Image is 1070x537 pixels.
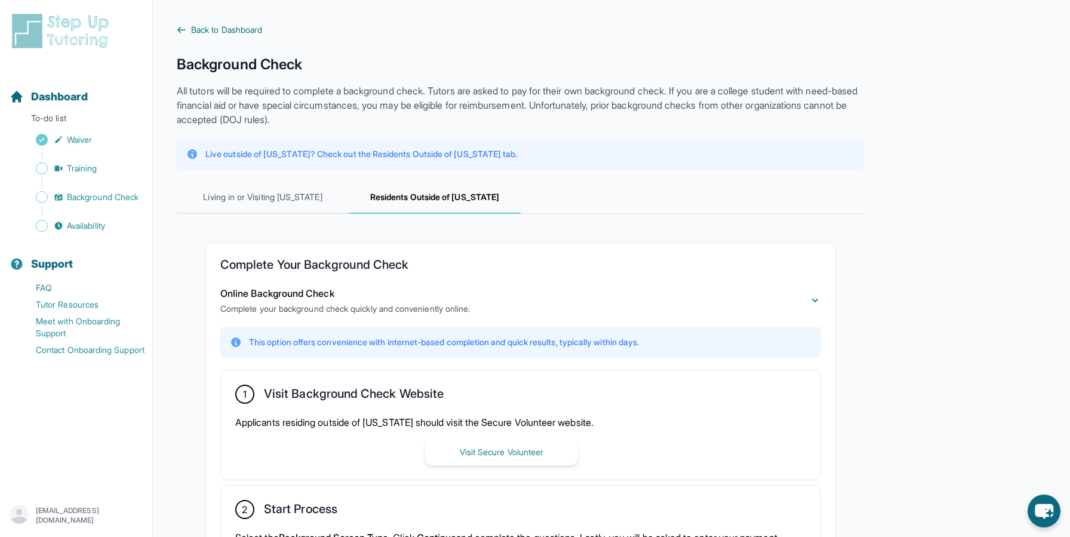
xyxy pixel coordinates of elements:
p: [EMAIL_ADDRESS][DOMAIN_NAME] [36,506,143,525]
p: All tutors will be required to complete a background check. Tutors are asked to pay for their own... [177,84,865,127]
nav: Tabs [177,182,865,214]
span: Dashboard [31,88,88,105]
h2: Complete Your Background Check [220,257,821,277]
a: FAQ [10,280,152,296]
h2: Visit Background Check Website [264,386,444,406]
a: Dashboard [10,88,88,105]
span: Waiver [67,134,92,146]
span: Training [67,162,97,174]
a: Back to Dashboard [177,24,865,36]
span: 1 [243,387,247,401]
button: chat-button [1028,495,1060,527]
p: This option offers convenience with internet-based completion and quick results, typically within... [249,336,639,348]
p: Applicants residing outside of [US_STATE] should visit the Secure Volunteer website. [235,415,806,429]
span: Availability [67,220,105,232]
p: To-do list [5,112,147,129]
a: Training [10,160,152,177]
span: Online Background Check [220,287,334,299]
a: Meet with Onboarding Support [10,313,152,342]
span: 2 [242,502,247,517]
h2: Start Process [264,502,337,521]
h1: Background Check [177,55,865,74]
p: Complete your background check quickly and conveniently online. [220,303,470,315]
button: [EMAIL_ADDRESS][DOMAIN_NAME] [10,505,143,526]
span: Living in or Visiting [US_STATE] [177,182,349,214]
button: Dashboard [5,69,147,110]
a: Visit Secure Volunteer [425,446,578,458]
span: Back to Dashboard [191,24,262,36]
button: Visit Secure Volunteer [425,439,578,465]
a: Contact Onboarding Support [10,342,152,358]
span: Support [31,256,73,272]
span: Background Check [67,191,139,203]
a: Waiver [10,131,152,148]
a: Tutor Resources [10,296,152,313]
button: Support [5,237,147,277]
a: Availability [10,217,152,234]
a: Background Check [10,189,152,205]
span: Residents Outside of [US_STATE] [349,182,521,214]
p: Live outside of [US_STATE]? Check out the Residents Outside of [US_STATE] tab. [205,148,517,160]
img: logo [10,12,116,50]
button: Online Background CheckComplete your background check quickly and conveniently online. [220,286,821,315]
